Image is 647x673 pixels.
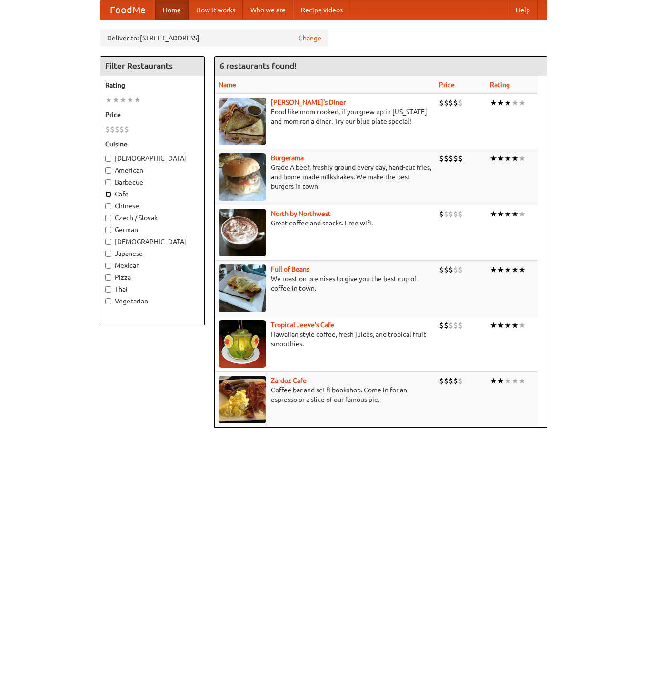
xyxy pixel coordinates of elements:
[444,98,448,108] li: $
[105,179,111,185] input: Barbecue
[105,110,199,119] h5: Price
[448,98,453,108] li: $
[458,153,463,164] li: $
[490,376,497,386] li: ★
[497,264,504,275] li: ★
[453,320,458,331] li: $
[497,209,504,219] li: ★
[100,0,155,20] a: FoodMe
[448,153,453,164] li: $
[271,377,307,384] b: Zardoz Cafe
[497,153,504,164] li: ★
[105,95,112,105] li: ★
[444,209,448,219] li: $
[105,239,111,245] input: [DEMOGRAPHIC_DATA]
[439,376,444,386] li: $
[189,0,243,20] a: How it works
[293,0,350,20] a: Recipe videos
[105,251,111,257] input: Japanese
[112,95,119,105] li: ★
[444,153,448,164] li: $
[105,249,199,258] label: Japanese
[511,320,518,331] li: ★
[271,321,334,329] a: Tropical Jeeve's Cafe
[271,210,331,217] a: North by Northwest
[439,98,444,108] li: $
[490,209,497,219] li: ★
[219,153,266,201] img: burgerama.jpg
[105,298,111,304] input: Vegetarian
[444,264,448,275] li: $
[504,320,511,331] li: ★
[439,264,444,275] li: $
[105,213,199,223] label: Czech / Slovak
[105,263,111,269] input: Mexican
[105,286,111,293] input: Thai
[504,209,511,219] li: ★
[105,215,111,221] input: Czech / Slovak
[105,261,199,270] label: Mexican
[219,98,266,145] img: sallys.jpg
[299,33,321,43] a: Change
[105,273,199,282] label: Pizza
[105,227,111,233] input: German
[448,264,453,275] li: $
[458,320,463,331] li: $
[439,153,444,164] li: $
[490,264,497,275] li: ★
[219,320,266,368] img: jeeves.jpg
[105,201,199,211] label: Chinese
[110,124,115,135] li: $
[518,98,526,108] li: ★
[448,320,453,331] li: $
[105,296,199,306] label: Vegetarian
[453,264,458,275] li: $
[453,153,458,164] li: $
[511,264,518,275] li: ★
[504,376,511,386] li: ★
[518,376,526,386] li: ★
[504,153,511,164] li: ★
[105,274,111,281] input: Pizza
[444,376,448,386] li: $
[155,0,189,20] a: Home
[458,209,463,219] li: $
[219,376,266,423] img: zardoz.jpg
[219,61,297,70] ng-pluralize: 6 restaurants found!
[219,330,431,349] p: Hawaiian style coffee, fresh juices, and tropical fruit smoothies.
[458,264,463,275] li: $
[105,154,199,163] label: [DEMOGRAPHIC_DATA]
[105,177,199,187] label: Barbecue
[219,385,431,404] p: Coffee bar and sci-fi bookshop. Come in for an espresso or a slice of our famous pie.
[219,163,431,191] p: Grade A beef, freshly ground every day, hand-cut fries, and home-made milkshakes. We make the bes...
[458,98,463,108] li: $
[115,124,119,135] li: $
[508,0,538,20] a: Help
[518,320,526,331] li: ★
[439,209,444,219] li: $
[271,154,304,162] a: Burgerama
[504,264,511,275] li: ★
[448,209,453,219] li: $
[504,98,511,108] li: ★
[453,209,458,219] li: $
[497,98,504,108] li: ★
[105,166,199,175] label: American
[105,203,111,209] input: Chinese
[497,376,504,386] li: ★
[518,264,526,275] li: ★
[105,124,110,135] li: $
[127,95,134,105] li: ★
[448,376,453,386] li: $
[518,209,526,219] li: ★
[105,191,111,197] input: Cafe
[105,237,199,246] label: [DEMOGRAPHIC_DATA]
[219,264,266,312] img: beans.jpg
[100,57,204,76] h4: Filter Restaurants
[105,167,111,174] input: American
[439,81,455,88] a: Price
[511,376,518,386] li: ★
